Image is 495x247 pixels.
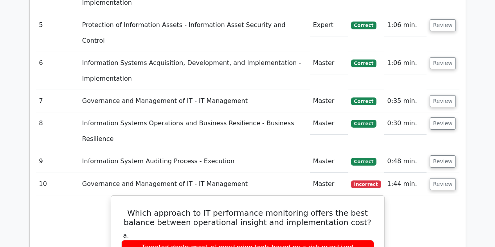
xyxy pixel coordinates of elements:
button: Review [430,117,456,130]
td: Information Systems Acquisition, Development, and Implementation - Implementation [79,52,310,90]
td: 1:06 min. [384,52,427,74]
span: Correct [351,158,376,166]
td: 1:44 min. [384,173,427,195]
td: 10 [36,173,79,195]
button: Review [430,155,456,168]
span: a. [123,232,129,239]
span: Correct [351,97,376,105]
span: Incorrect [351,180,381,188]
td: Master [310,52,348,74]
button: Review [430,178,456,190]
span: Correct [351,59,376,67]
td: 0:35 min. [384,90,427,112]
button: Review [430,95,456,107]
td: Expert [310,14,348,36]
td: 5 [36,14,79,52]
td: Master [310,112,348,135]
td: Master [310,90,348,112]
td: Governance and Management of IT - IT Management [79,90,310,112]
td: 6 [36,52,79,90]
td: Master [310,173,348,195]
td: Governance and Management of IT - IT Management [79,173,310,195]
td: 0:30 min. [384,112,427,135]
td: Protection of Information Assets - Information Asset Security and Control [79,14,310,52]
span: Correct [351,22,376,29]
button: Review [430,57,456,69]
span: Correct [351,120,376,128]
td: 9 [36,150,79,173]
h5: Which approach to IT performance monitoring offers the best balance between operational insight a... [121,208,375,227]
td: Information Systems Operations and Business Resilience - Business Resilience [79,112,310,150]
td: 8 [36,112,79,150]
td: Master [310,150,348,173]
td: 0:48 min. [384,150,427,173]
td: Information System Auditing Process - Execution [79,150,310,173]
button: Review [430,19,456,31]
td: 7 [36,90,79,112]
td: 1:06 min. [384,14,427,36]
